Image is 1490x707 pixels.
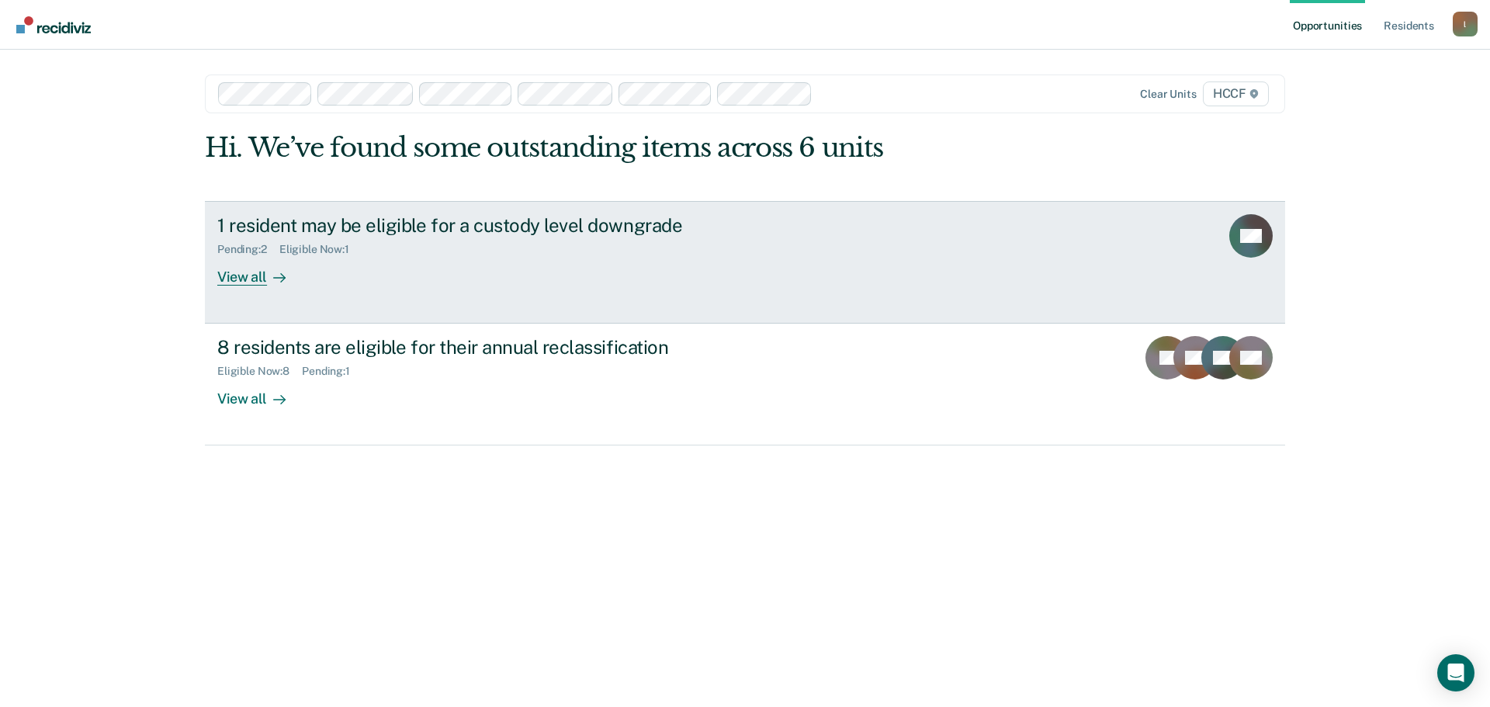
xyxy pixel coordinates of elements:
div: Eligible Now : 1 [279,243,362,256]
div: 8 residents are eligible for their annual reclassification [217,336,762,359]
button: Profile dropdown button [1453,12,1478,36]
a: 8 residents are eligible for their annual reclassificationEligible Now:8Pending:1View all [205,324,1285,445]
div: Pending : 2 [217,243,279,256]
div: Clear units [1140,88,1197,101]
div: Hi. We’ve found some outstanding items across 6 units [205,132,1069,164]
a: 1 resident may be eligible for a custody level downgradePending:2Eligible Now:1View all [205,201,1285,324]
div: View all [217,378,304,408]
div: Eligible Now : 8 [217,365,302,378]
span: HCCF [1203,81,1269,106]
div: 1 resident may be eligible for a custody level downgrade [217,214,762,237]
div: Open Intercom Messenger [1437,654,1474,691]
div: View all [217,255,304,286]
img: Recidiviz [16,16,91,33]
div: l [1453,12,1478,36]
div: Pending : 1 [302,365,362,378]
